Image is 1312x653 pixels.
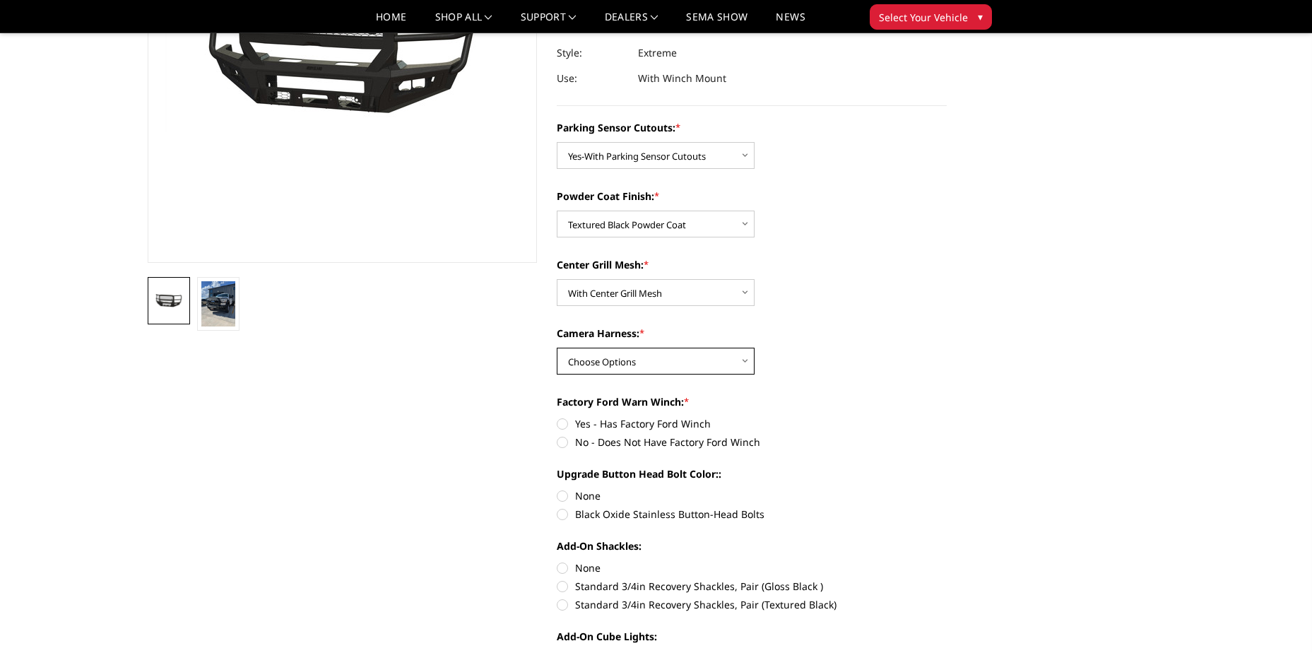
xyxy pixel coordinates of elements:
button: Select Your Vehicle [870,4,992,30]
label: Standard 3/4in Recovery Shackles, Pair (Textured Black) [557,597,947,612]
label: Black Oxide Stainless Button-Head Bolts [557,507,947,522]
label: No - Does Not Have Factory Ford Winch [557,435,947,449]
a: News [776,12,805,33]
label: Add-On Cube Lights: [557,629,947,644]
dt: Style: [557,40,627,66]
a: Support [521,12,577,33]
label: Upgrade Button Head Bolt Color:: [557,466,947,481]
label: Center Grill Mesh: [557,257,947,272]
img: 2023-2025 Ford F250-350-A2 Series-Extreme Front Bumper (winch mount) [201,281,235,326]
span: ▾ [978,9,983,24]
dt: Use: [557,66,627,91]
span: Select Your Vehicle [879,10,968,25]
dd: Extreme [638,40,677,66]
a: Dealers [605,12,658,33]
label: Powder Coat Finish: [557,189,947,204]
label: Parking Sensor Cutouts: [557,120,947,135]
label: Standard 3/4in Recovery Shackles, Pair (Gloss Black ) [557,579,947,594]
label: Camera Harness: [557,326,947,341]
label: Factory Ford Warn Winch: [557,394,947,409]
a: SEMA Show [686,12,747,33]
a: shop all [435,12,492,33]
label: Yes - Has Factory Ford Winch [557,416,947,431]
label: None [557,560,947,575]
label: None [557,488,947,503]
label: Add-On Shackles: [557,539,947,553]
a: Home [376,12,406,33]
img: 2023-2025 Ford F250-350-A2 Series-Extreme Front Bumper (winch mount) [152,293,186,309]
dd: With Winch Mount [638,66,726,91]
